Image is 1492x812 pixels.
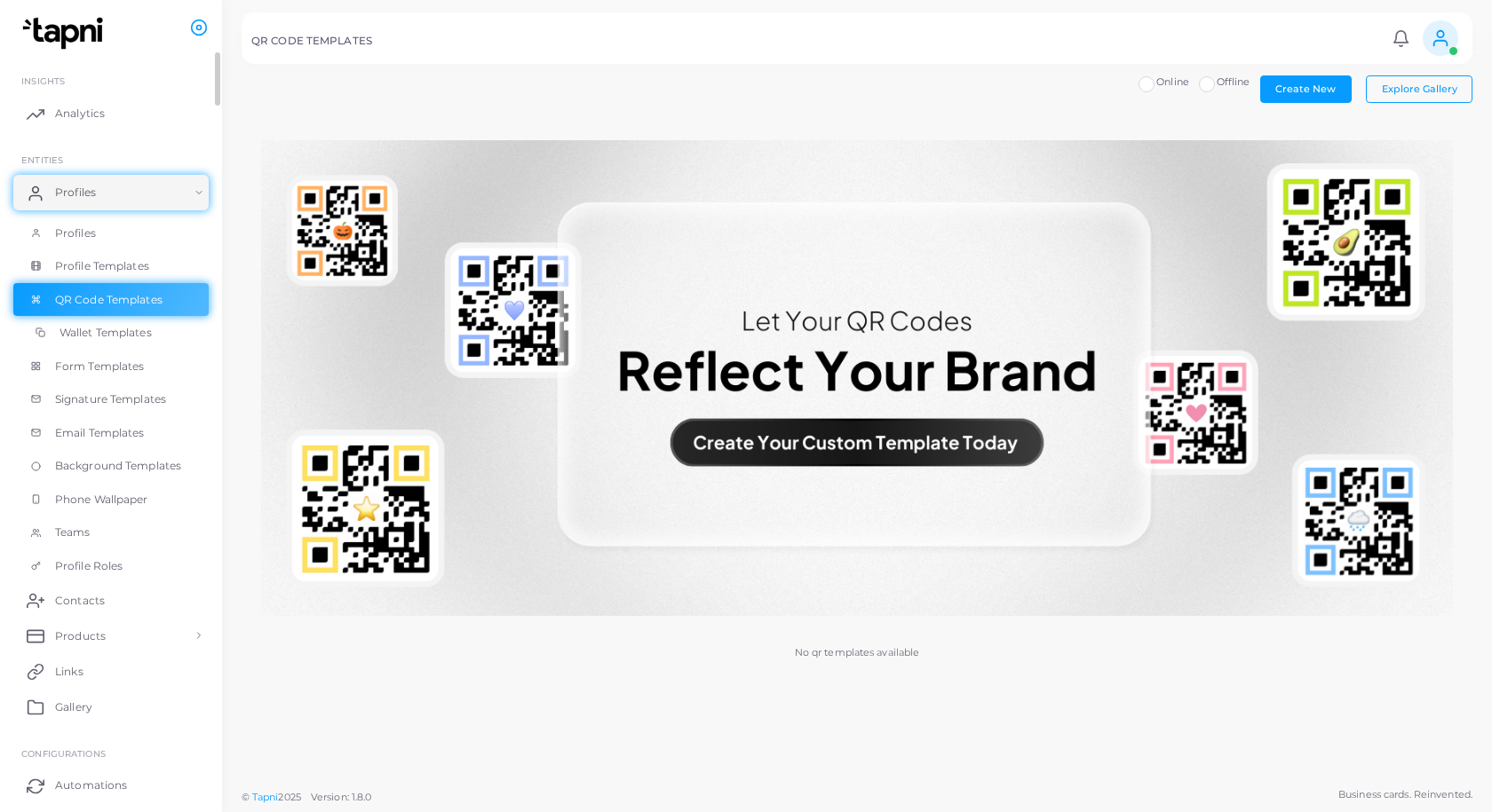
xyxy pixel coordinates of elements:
a: Profiles [13,217,209,250]
span: ENTITIES [21,154,63,165]
span: Profile Roles [55,558,123,574]
span: Business cards. Reinvented. [1338,787,1472,802]
a: Wallet Templates [13,316,209,350]
span: Configurations [21,748,106,759]
span: Offline [1217,75,1250,88]
a: Profile Templates [13,249,209,283]
span: Version: 1.8.0 [311,791,372,803]
span: Create New [1275,83,1336,95]
a: Profiles [13,175,209,210]
span: INSIGHTS [21,75,65,86]
span: Teams [55,524,91,540]
span: Links [55,664,83,680]
span: 2025 [278,790,300,805]
span: Explore Gallery [1382,83,1457,95]
p: No qr templates available [795,645,920,660]
span: Signature Templates [55,391,166,407]
span: QR Code Templates [55,292,163,308]
a: Teams [13,516,209,549]
h5: QR CODE TEMPLATES [251,35,372,47]
a: QR Code Templates [13,283,209,317]
button: Create New [1260,75,1352,102]
img: No qr templates [261,140,1453,617]
a: Automations [13,768,209,803]
a: Contacts [13,582,209,618]
span: Online [1156,75,1189,88]
a: Form Templates [13,350,209,383]
a: Signature Templates [13,382,209,416]
span: Profiles [55,185,96,201]
span: Profile Templates [55,258,149,274]
a: Links [13,653,209,689]
span: Profiles [55,225,96,241]
span: Background Templates [55,458,181,474]
span: Contacts [55,593,105,609]
span: Gallery [55,699,92,715]
a: Email Templates [13,416,209,450]
span: Automations [55,777,127,793]
a: Products [13,618,209,653]
a: Phone Wallpaper [13,483,209,516]
span: Analytics [55,106,105,122]
a: Profile Roles [13,549,209,583]
a: Background Templates [13,449,209,483]
img: logo [16,17,115,50]
a: Gallery [13,689,209,724]
a: Tapni [252,791,279,803]
span: Products [55,628,106,644]
a: Analytics [13,96,209,131]
span: © [242,790,371,805]
span: Email Templates [55,425,145,441]
span: Phone Wallpaper [55,492,148,508]
span: Wallet Templates [60,325,152,341]
span: Form Templates [55,359,145,374]
button: Explore Gallery [1366,75,1472,102]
